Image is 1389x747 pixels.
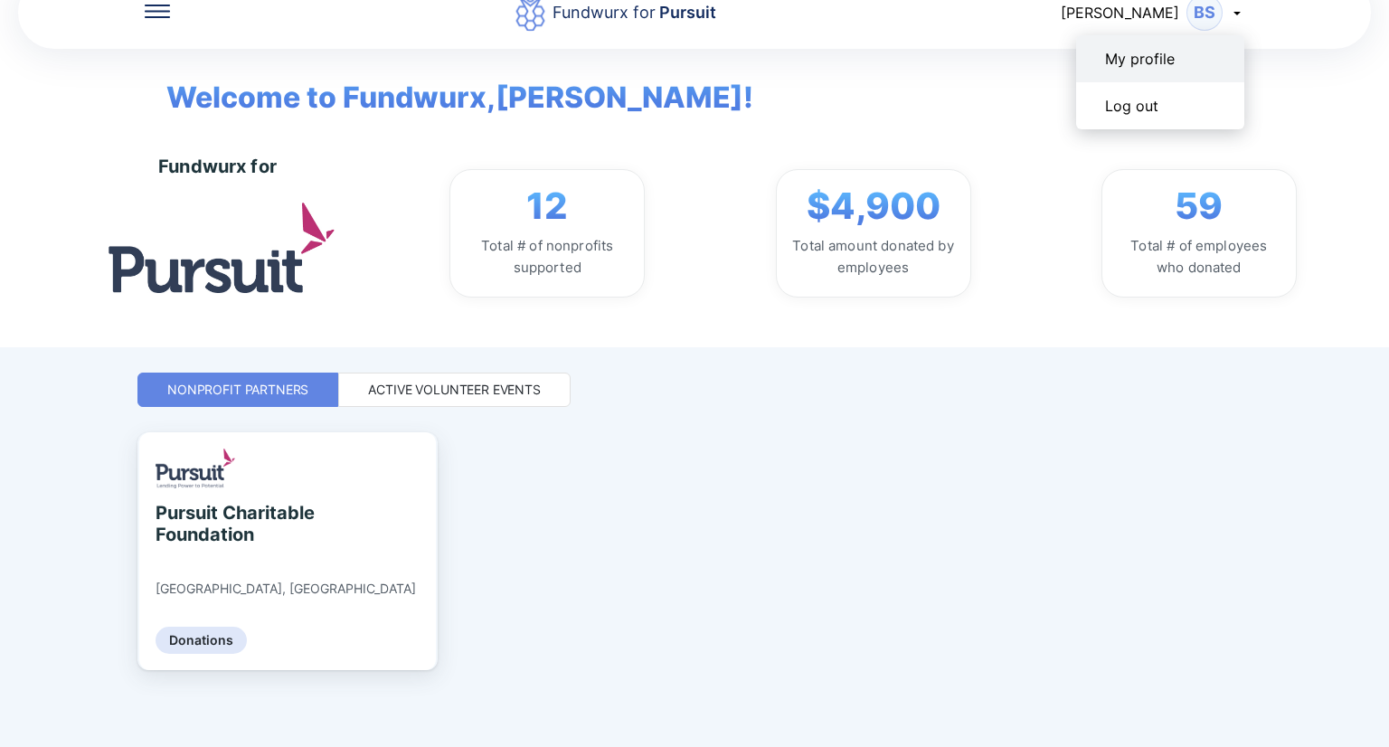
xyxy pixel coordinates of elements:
div: Total amount donated by employees [791,235,956,279]
span: 12 [526,184,568,228]
span: Welcome to Fundwurx, [PERSON_NAME] ! [139,49,753,119]
span: Pursuit [656,3,716,22]
span: $4,900 [807,184,940,228]
div: Active Volunteer Events [368,381,541,399]
div: Nonprofit Partners [167,381,308,399]
div: Donations [156,627,247,654]
span: 59 [1175,184,1223,228]
div: Fundwurx for [158,156,277,177]
div: Total # of employees who donated [1117,235,1281,279]
img: logo.jpg [109,203,335,292]
span: [PERSON_NAME] [1061,4,1179,22]
div: Total # of nonprofits supported [465,235,629,279]
div: [GEOGRAPHIC_DATA], [GEOGRAPHIC_DATA] [156,581,416,597]
div: Log out [1105,97,1158,115]
div: My profile [1105,50,1175,68]
div: Pursuit Charitable Foundation [156,502,321,545]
